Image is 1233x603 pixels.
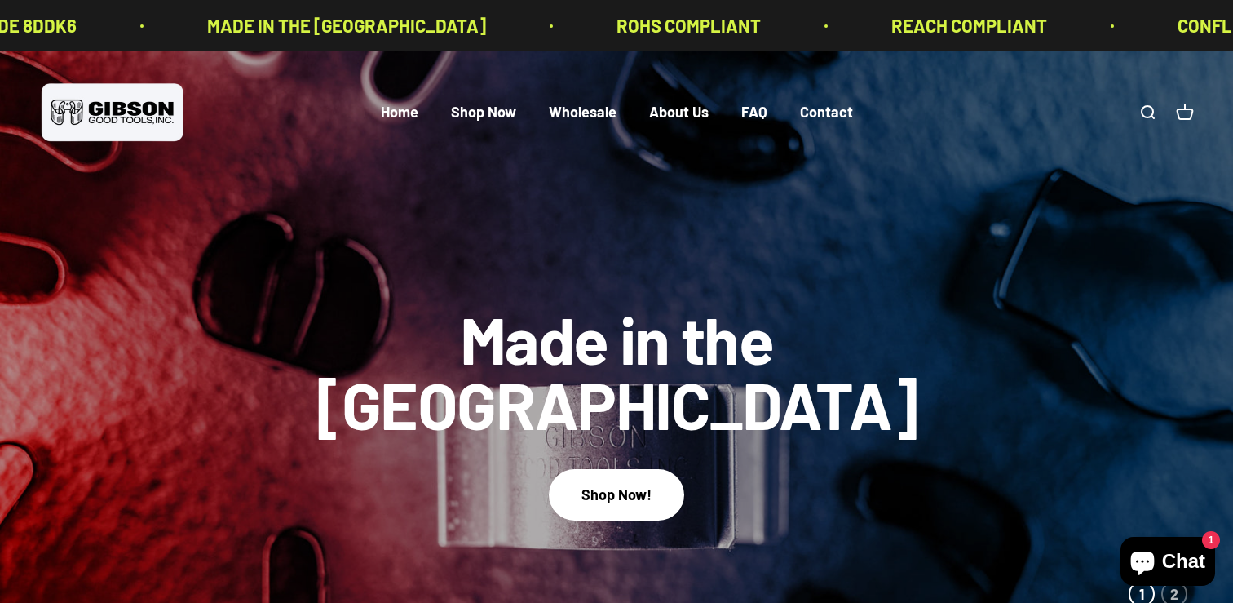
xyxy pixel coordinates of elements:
[451,104,516,122] a: Shop Now
[800,104,853,122] a: Contact
[198,11,477,40] p: MADE IN THE [GEOGRAPHIC_DATA]
[549,104,616,122] a: Wholesale
[649,104,709,122] a: About Us
[298,365,935,443] split-lines: Made in the [GEOGRAPHIC_DATA]
[1116,537,1220,590] inbox-online-store-chat: Shopify online store chat
[381,104,418,122] a: Home
[741,104,767,122] a: FAQ
[549,469,684,521] button: Shop Now!
[581,483,652,507] div: Shop Now!
[608,11,752,40] p: ROHS COMPLIANT
[882,11,1038,40] p: REACH COMPLIANT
